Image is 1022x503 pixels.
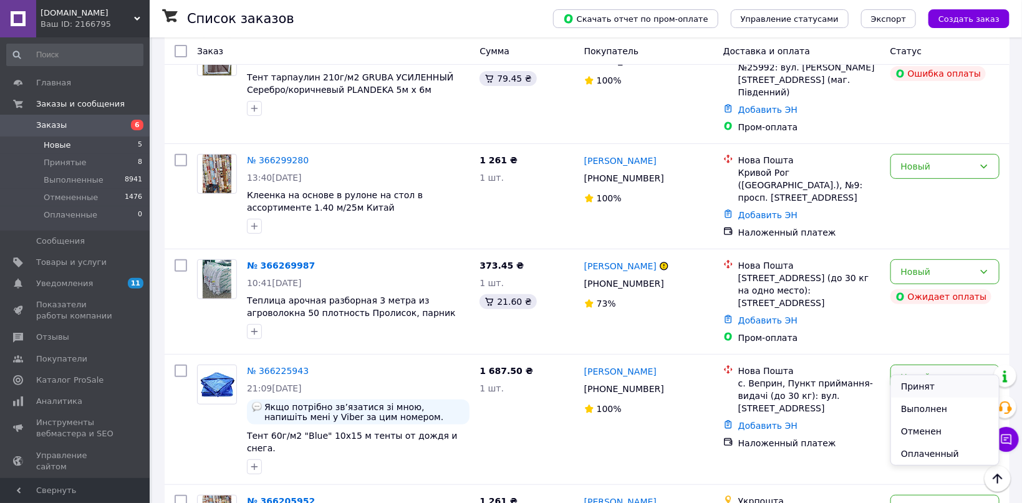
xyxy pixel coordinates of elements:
a: Добавить ЭН [738,210,798,220]
div: Нова Пошта [738,154,880,166]
span: 5 [138,140,142,151]
div: Пром-оплата [738,121,880,133]
a: № 366299280 [247,155,309,165]
div: Нова Пошта [738,365,880,377]
div: Наложенный платеж [738,226,880,239]
span: Выполненные [44,175,104,186]
div: Ожидает оплаты [890,289,992,304]
input: Поиск [6,44,143,66]
a: Создать заказ [916,13,1010,23]
span: Сумма [480,46,509,56]
div: [PHONE_NUMBER] [582,380,667,398]
button: Создать заказ [928,9,1010,28]
button: Управление статусами [731,9,849,28]
a: № 366269987 [247,261,315,271]
div: Нова Пошта [738,259,880,272]
img: Фото товару [198,369,236,400]
span: Оплаченные [44,209,97,221]
span: Аналитика [36,396,82,407]
div: Кривой Рог ([GEOGRAPHIC_DATA].), №9: просп. [STREET_ADDRESS] [738,166,880,204]
span: 6 [131,120,143,130]
div: Новый [901,265,974,279]
span: Каталог ProSale [36,375,104,386]
a: [PERSON_NAME] [584,365,657,378]
div: [STREET_ADDRESS] (до 30 кг на одно место): [STREET_ADDRESS] [738,272,880,309]
img: Фото товару [203,260,232,299]
span: 73% [597,299,616,309]
span: Скачать отчет по пром-оплате [563,13,708,24]
li: Выполнен [891,398,999,420]
h1: Список заказов [187,11,294,26]
span: 10:41[DATE] [247,278,302,288]
span: Заказ [197,46,223,56]
a: Добавить ЭН [738,315,798,325]
span: KOLHOZnik.net [41,7,134,19]
span: Главная [36,77,71,89]
span: Покупатели [36,353,87,365]
span: Товары и услуги [36,257,107,268]
span: 1 шт. [480,173,504,183]
div: Пром-оплата [738,332,880,344]
button: Чат с покупателем [994,427,1019,452]
span: 1 261 ₴ [480,155,518,165]
div: Ваш ID: 2166795 [41,19,150,30]
span: 1 687.50 ₴ [480,366,533,376]
a: Фото товару [197,365,237,405]
a: Теплица арочная разборная 3 метра из агроволокна 50 плотность Пролисок, парник для огорода, овощей [247,295,456,330]
span: 8941 [125,175,142,186]
img: Фото товару [203,155,232,193]
span: 21:09[DATE] [247,383,302,393]
a: [PERSON_NAME] [584,260,657,272]
span: Статус [890,46,922,56]
div: Новый [901,370,974,384]
div: 21.60 ₴ [480,294,536,309]
span: Якщо потрібно зв’язатися зі мною, напишіть мені у Viber за цим номером. [264,402,465,422]
span: 100% [597,193,622,203]
span: Создать заказ [938,14,1000,24]
div: смт. Овідіополь, Поштомат №25992: вул. [PERSON_NAME][STREET_ADDRESS] (маг. Південний) [738,49,880,98]
div: Новый [901,160,974,173]
a: Фото товару [197,259,237,299]
span: Принятые [44,157,87,168]
a: Добавить ЭН [738,421,798,431]
span: Сообщения [36,236,85,247]
div: [PHONE_NUMBER] [582,170,667,187]
a: № 366225943 [247,366,309,376]
span: Отзывы [36,332,69,343]
span: 1 шт. [480,278,504,288]
span: Тент 60г/м2 "Blue" 10х15 м тенты от дождя и снега. [247,431,458,453]
span: 1476 [125,192,142,203]
a: Добавить ЭН [738,105,798,115]
div: 79.45 ₴ [480,71,536,86]
li: Принят [891,375,999,398]
span: 1 шт. [480,383,504,393]
a: [PERSON_NAME] [584,155,657,167]
button: Скачать отчет по пром-оплате [553,9,718,28]
a: Клеенка на основе в рулоне на стол в ассортименте 1.40 м/25м Китай [247,190,423,213]
a: Тент тарпаулин 210г/м2 GRUBA УСИЛЕННЫЙ Серебро/коричневый PLANDEKA 5м х 6м [GEOGRAPHIC_DATA] [247,72,453,107]
span: Покупатель [584,46,639,56]
li: Оплаченный [891,443,999,465]
span: 100% [597,404,622,414]
span: Управление статусами [741,14,839,24]
span: Управление сайтом [36,450,115,472]
img: :speech_balloon: [252,402,262,412]
span: Уведомления [36,278,93,289]
span: 8 [138,157,142,168]
div: [PHONE_NUMBER] [582,275,667,292]
span: Доставка и оплата [723,46,810,56]
span: 13:40[DATE] [247,173,302,183]
div: с. Веприн, Пункт приймання-видачі (до 30 кг): вул. [STREET_ADDRESS] [738,377,880,414]
li: Отменен [891,420,999,443]
span: 100% [597,75,622,85]
span: Отмененные [44,192,98,203]
span: 11 [128,278,143,289]
button: Наверх [985,466,1011,492]
span: Заказы и сообщения [36,98,125,110]
span: Заказы [36,120,67,131]
span: Новые [44,140,71,151]
span: Экспорт [871,14,906,24]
